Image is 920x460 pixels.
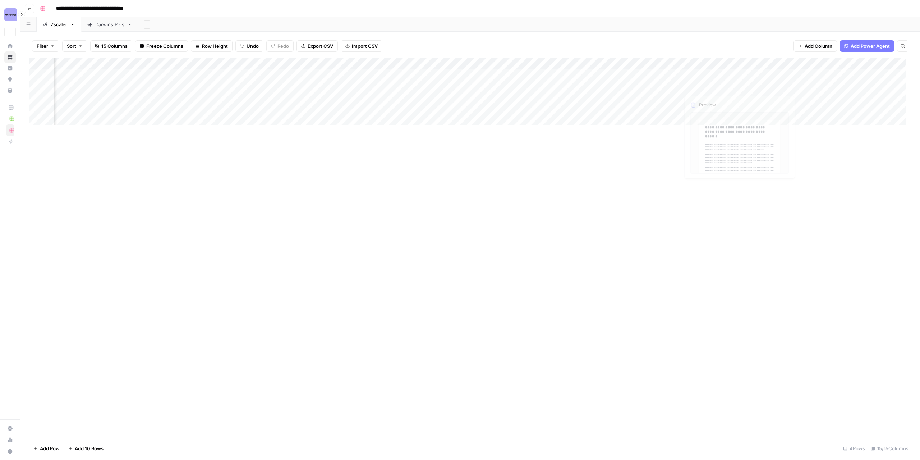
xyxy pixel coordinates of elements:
a: Opportunities [4,74,16,85]
button: Sort [62,40,87,52]
div: Darwins Pets [95,21,124,28]
button: Add Column [793,40,837,52]
button: Row Height [191,40,233,52]
span: Freeze Columns [146,42,183,50]
span: Add Row [40,445,60,452]
button: Export CSV [296,40,338,52]
button: Add 10 Rows [64,443,108,454]
button: Filter [32,40,59,52]
a: Home [4,40,16,52]
button: Undo [235,40,263,52]
span: Sort [67,42,76,50]
a: Browse [4,51,16,63]
a: Zscaler [37,17,81,32]
div: Zscaler [51,21,67,28]
span: Add 10 Rows [75,445,103,452]
span: Export CSV [308,42,333,50]
button: Redo [266,40,294,52]
a: Insights [4,63,16,74]
a: Usage [4,434,16,446]
div: 15/15 Columns [868,443,911,454]
span: 15 Columns [101,42,128,50]
div: 4 Rows [840,443,868,454]
span: Undo [247,42,259,50]
span: Row Height [202,42,228,50]
img: Power Digital Logo [4,8,17,21]
span: Filter [37,42,48,50]
button: Add Power Agent [840,40,894,52]
span: Add Power Agent [851,42,890,50]
span: Import CSV [352,42,378,50]
button: Add Row [29,443,64,454]
a: Settings [4,423,16,434]
span: Add Column [805,42,832,50]
button: 15 Columns [90,40,132,52]
button: Freeze Columns [135,40,188,52]
a: Your Data [4,85,16,96]
button: Help + Support [4,446,16,457]
button: Workspace: Power Digital [4,6,16,24]
button: Import CSV [341,40,382,52]
span: Redo [277,42,289,50]
a: Darwins Pets [81,17,138,32]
